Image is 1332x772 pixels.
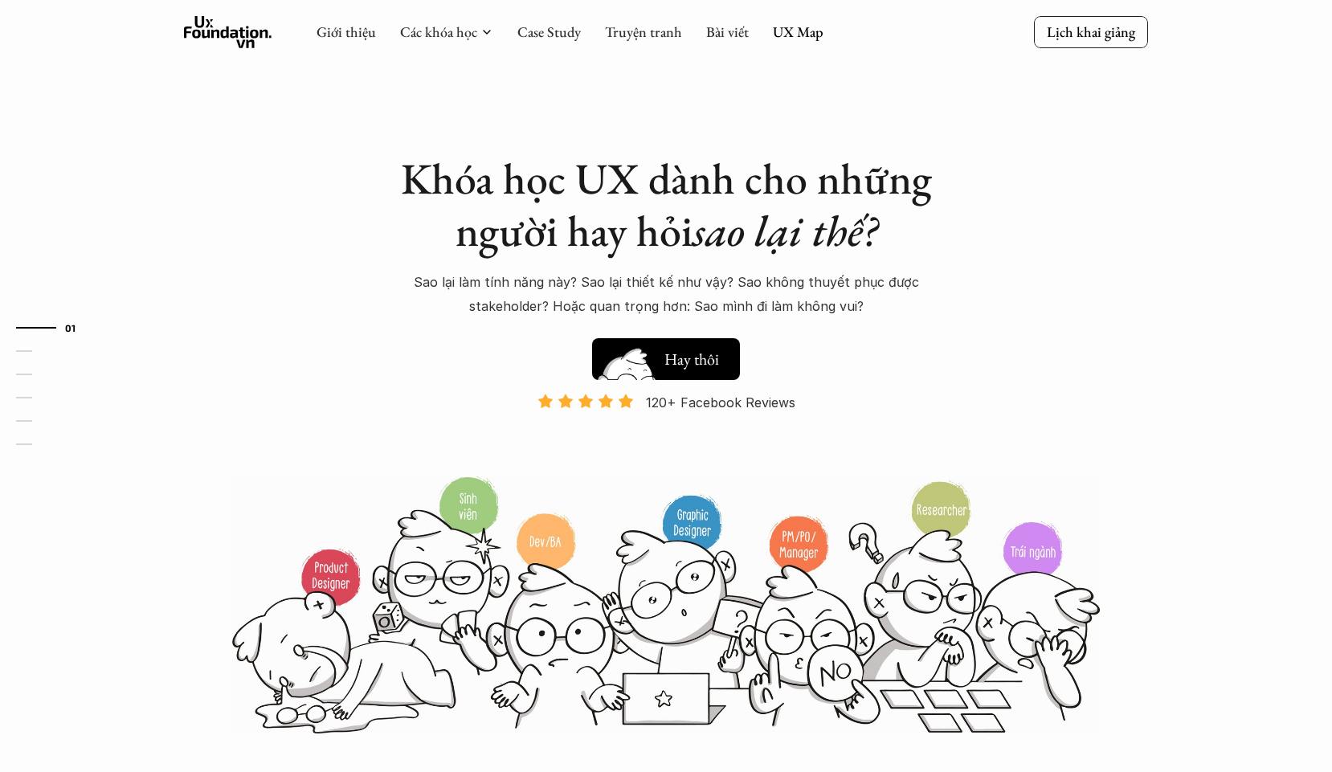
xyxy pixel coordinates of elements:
p: Lịch khai giảng [1047,22,1135,41]
h1: Khóa học UX dành cho những người hay hỏi [385,153,947,257]
a: Các khóa học [400,22,477,41]
a: Truyện tranh [605,22,682,41]
a: UX Map [773,22,823,41]
em: sao lại thế? [693,202,877,259]
a: Lịch khai giảng [1034,16,1148,47]
a: Case Study [517,22,581,41]
button: Hay thôi [592,338,740,380]
p: 120+ Facebook Reviews [646,390,795,415]
a: Bài viết [706,22,749,41]
a: Hay thôi [592,330,740,380]
p: Sao lại làm tính năng này? Sao lại thiết kế như vậy? Sao không thuyết phục được stakeholder? Hoặc... [385,270,947,319]
h5: Hay thôi [664,348,719,370]
strong: 01 [65,322,76,333]
a: 01 [16,318,92,337]
a: 120+ Facebook Reviews [523,393,809,474]
a: Giới thiệu [317,22,376,41]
